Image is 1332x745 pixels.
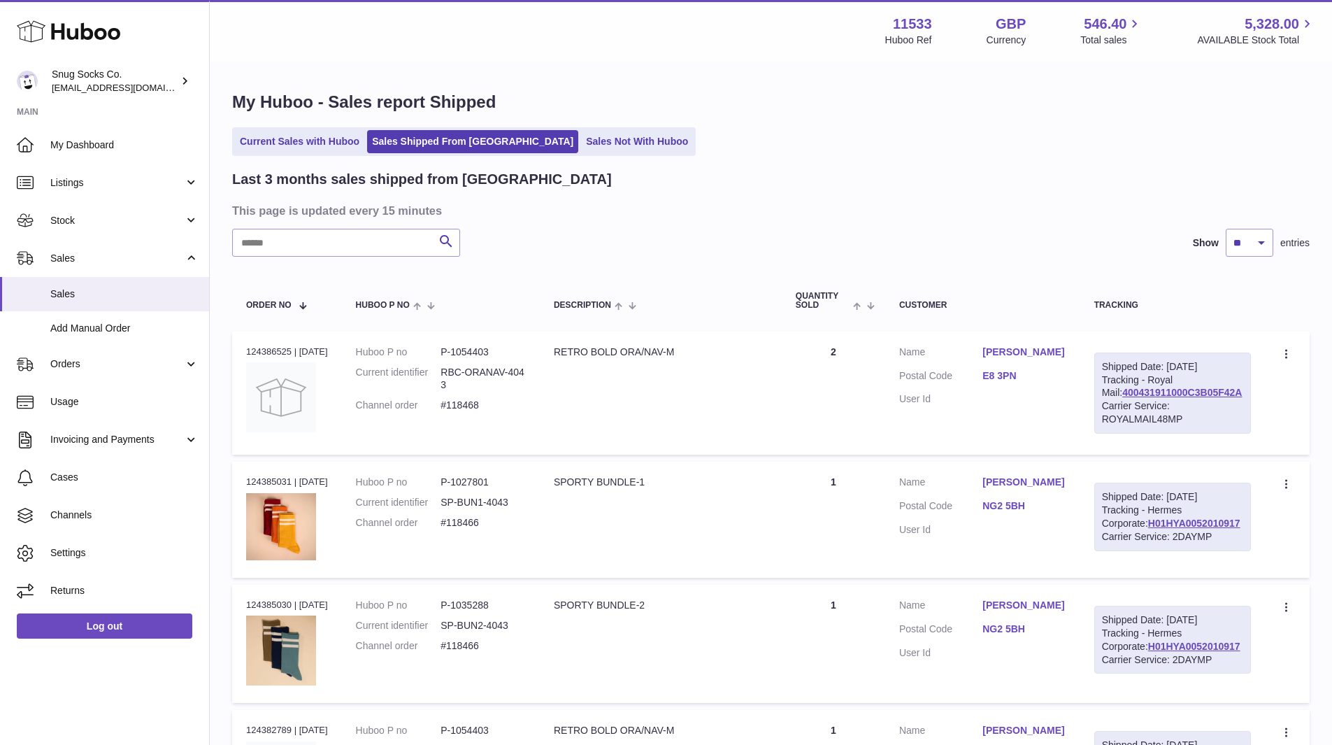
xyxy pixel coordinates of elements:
[356,496,441,509] dt: Current identifier
[1102,653,1243,667] div: Carrier Service: 2DAYMP
[356,346,441,359] dt: Huboo P no
[367,130,578,153] a: Sales Shipped From [GEOGRAPHIC_DATA]
[50,322,199,335] span: Add Manual Order
[885,34,932,47] div: Huboo Ref
[899,523,982,537] dt: User Id
[441,619,526,632] dd: SP-BUN2-4043
[356,516,441,530] dt: Channel order
[796,292,850,310] span: Quantity Sold
[581,130,693,153] a: Sales Not With Huboo
[1197,15,1315,47] a: 5,328.00 AVAILABLE Stock Total
[356,724,441,737] dt: Huboo P no
[982,346,1066,359] a: [PERSON_NAME]
[1148,518,1240,529] a: H01HYA0052010917
[899,301,1066,310] div: Customer
[1084,15,1126,34] span: 546.40
[356,599,441,612] dt: Huboo P no
[441,639,526,653] dd: #118466
[52,68,178,94] div: Snug Socks Co.
[782,585,885,703] td: 1
[246,724,328,737] div: 124382789 | [DATE]
[232,91,1310,113] h1: My Huboo - Sales report Shipped
[441,346,526,359] dd: P-1054403
[1197,34,1315,47] span: AVAILABLE Stock Total
[987,34,1026,47] div: Currency
[982,599,1066,612] a: [PERSON_NAME]
[899,346,982,362] dt: Name
[982,623,1066,636] a: NG2 5BH
[356,301,410,310] span: Huboo P no
[982,499,1066,513] a: NG2 5BH
[782,332,885,455] td: 2
[1122,387,1242,398] a: 400431911000C3B05F42A
[1102,613,1243,627] div: Shipped Date: [DATE]
[441,496,526,509] dd: SP-BUN1-4043
[899,724,982,741] dt: Name
[554,724,768,737] div: RETRO BOLD ORA/NAV-M
[1080,34,1143,47] span: Total sales
[441,399,526,412] dd: #118468
[235,130,364,153] a: Current Sales with Huboo
[50,139,199,152] span: My Dashboard
[50,288,199,301] span: Sales
[1280,236,1310,250] span: entries
[1080,15,1143,47] a: 546.40 Total sales
[899,623,982,639] dt: Postal Code
[899,476,982,492] dt: Name
[356,619,441,632] dt: Current identifier
[50,546,199,560] span: Settings
[50,214,184,227] span: Stock
[17,71,38,92] img: info@snugsocks.co.uk
[982,476,1066,489] a: [PERSON_NAME]
[1102,490,1243,504] div: Shipped Date: [DATE]
[441,724,526,737] dd: P-1054403
[1193,236,1219,250] label: Show
[554,301,611,310] span: Description
[782,462,885,578] td: 1
[52,82,206,93] span: [EMAIL_ADDRESS][DOMAIN_NAME]
[50,252,184,265] span: Sales
[246,493,316,560] img: 115331743864031.jpg
[356,399,441,412] dt: Channel order
[50,395,199,409] span: Usage
[554,599,768,612] div: SPORTY BUNDLE-2
[356,366,441,392] dt: Current identifier
[17,613,192,639] a: Log out
[1094,301,1251,310] div: Tracking
[893,15,932,34] strong: 11533
[246,346,328,358] div: 124386525 | [DATE]
[232,203,1306,218] h3: This page is updated every 15 minutes
[1148,641,1240,652] a: H01HYA0052010917
[246,301,292,310] span: Order No
[441,599,526,612] dd: P-1035288
[899,599,982,616] dt: Name
[1102,360,1243,374] div: Shipped Date: [DATE]
[441,476,526,489] dd: P-1027801
[899,646,982,660] dt: User Id
[1102,399,1243,426] div: Carrier Service: ROYALMAIL48MP
[1094,606,1251,674] div: Tracking - Hermes Corporate:
[356,639,441,653] dt: Channel order
[50,176,184,190] span: Listings
[899,392,982,406] dt: User Id
[554,346,768,359] div: RETRO BOLD ORA/NAV-M
[899,499,982,516] dt: Postal Code
[50,433,184,446] span: Invoicing and Payments
[1094,483,1251,551] div: Tracking - Hermes Corporate:
[441,366,526,392] dd: RBC-ORANAV-4043
[50,509,199,522] span: Channels
[356,476,441,489] dt: Huboo P no
[232,170,612,189] h2: Last 3 months sales shipped from [GEOGRAPHIC_DATA]
[246,616,316,686] img: 115331743863799.jpg
[982,369,1066,383] a: E8 3PN
[246,362,316,432] img: no-photo.jpg
[50,471,199,484] span: Cases
[1102,530,1243,544] div: Carrier Service: 2DAYMP
[982,724,1066,737] a: [PERSON_NAME]
[246,476,328,488] div: 124385031 | [DATE]
[996,15,1026,34] strong: GBP
[441,516,526,530] dd: #118466
[899,369,982,386] dt: Postal Code
[50,357,184,371] span: Orders
[246,599,328,611] div: 124385030 | [DATE]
